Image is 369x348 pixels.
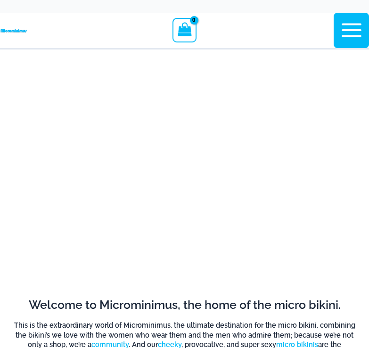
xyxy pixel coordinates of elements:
[9,297,360,313] h2: Welcome to Microminimus, the home of the micro bikini.
[172,18,197,42] a: View Shopping Cart, empty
